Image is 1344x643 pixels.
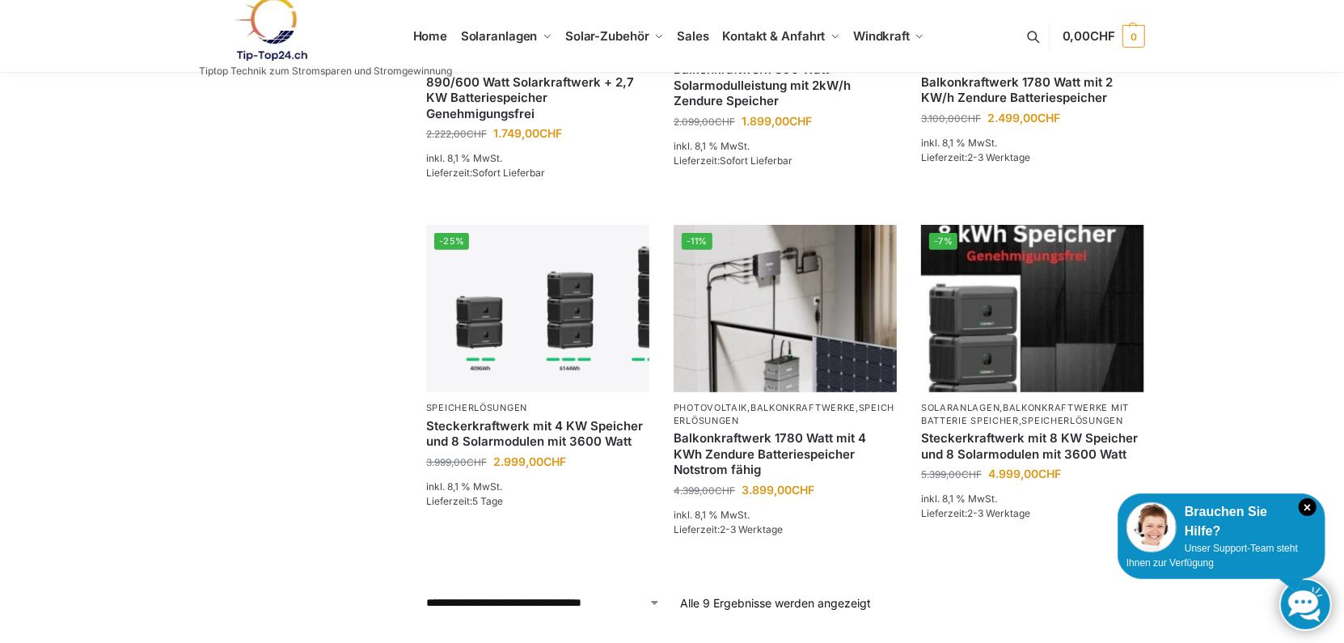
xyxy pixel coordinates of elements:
span: CHF [715,484,735,497]
span: 5 Tage [472,495,503,507]
p: inkl. 8,1 % MwSt. [426,151,649,166]
span: 2-3 Werktage [967,151,1030,163]
span: CHF [715,116,735,128]
span: 0 [1122,25,1145,48]
span: CHF [961,112,981,125]
a: Balkonkraftwerk 1780 Watt mit 2 KW/h Zendure Batteriespeicher [921,74,1144,106]
span: Lieferzeit: [426,495,503,507]
span: Unser Support-Team steht Ihnen zur Verfügung [1126,543,1298,569]
bdi: 4.999,00 [988,467,1061,480]
img: Steckerkraftwerk mit 4 KW Speicher und 8 Solarmodulen mit 3600 Watt [426,225,649,392]
span: CHF [539,126,562,140]
a: Speicherlösungen [674,402,894,425]
bdi: 4.399,00 [674,484,735,497]
bdi: 1.899,00 [742,114,812,128]
p: inkl. 8,1 % MwSt. [674,139,897,154]
a: -11%Zendure-solar-flow-Batteriespeicher für Balkonkraftwerke [674,225,897,392]
span: Lieferzeit: [674,154,792,167]
span: Sofort Lieferbar [720,154,792,167]
a: Photovoltaik [674,402,747,413]
span: Sofort Lieferbar [472,167,545,179]
a: Speicherlösungen [1022,415,1123,426]
span: CHF [467,456,487,468]
span: CHF [962,468,982,480]
bdi: 2.499,00 [987,111,1060,125]
p: inkl. 8,1 % MwSt. [426,480,649,494]
p: Tiptop Technik zum Stromsparen und Stromgewinnung [199,66,452,76]
p: Alle 9 Ergebnisse werden angezeigt [680,594,871,611]
span: Lieferzeit: [674,523,783,535]
span: 2-3 Werktage [967,507,1030,519]
span: Lieferzeit: [921,507,1030,519]
bdi: 1.749,00 [493,126,562,140]
bdi: 2.099,00 [674,116,735,128]
a: Steckerkraftwerk mit 4 KW Speicher und 8 Solarmodulen mit 3600 Watt [426,418,649,450]
span: CHF [1038,111,1060,125]
div: Brauchen Sie Hilfe? [1126,502,1317,541]
i: Schließen [1299,498,1317,516]
a: Solaranlagen [921,402,1000,413]
span: 2-3 Werktage [720,523,783,535]
bdi: 3.999,00 [426,456,487,468]
span: Lieferzeit: [426,167,545,179]
bdi: 5.399,00 [921,468,982,480]
a: Balkonkraftwerke mit Batterie Speicher [921,402,1129,425]
span: Lieferzeit: [921,151,1030,163]
a: 890/600 Watt Solarkraftwerk + 2,7 KW Batteriespeicher Genehmigungsfrei [426,74,649,122]
span: CHF [789,114,812,128]
span: Kontakt & Anfahrt [722,28,825,44]
a: Balkonkraftwerk 890 Watt Solarmodulleistung mit 2kW/h Zendure Speicher [674,61,897,109]
p: , , [674,402,897,427]
a: Balkonkraftwerke [750,402,856,413]
span: CHF [543,455,566,468]
span: CHF [792,483,814,497]
span: CHF [467,128,487,140]
bdi: 2.222,00 [426,128,487,140]
p: inkl. 8,1 % MwSt. [921,492,1144,506]
p: , , [921,402,1144,427]
bdi: 2.999,00 [493,455,566,468]
a: Steckerkraftwerk mit 8 KW Speicher und 8 Solarmodulen mit 3600 Watt [921,430,1144,462]
span: Sales [677,28,709,44]
p: inkl. 8,1 % MwSt. [921,136,1144,150]
a: -7%Steckerkraftwerk mit 8 KW Speicher und 8 Solarmodulen mit 3600 Watt [921,225,1144,392]
img: Zendure-solar-flow-Batteriespeicher für Balkonkraftwerke [674,225,897,392]
span: Solar-Zubehör [565,28,649,44]
a: -25%Steckerkraftwerk mit 4 KW Speicher und 8 Solarmodulen mit 3600 Watt [426,225,649,392]
span: CHF [1038,467,1061,480]
span: Solaranlagen [461,28,538,44]
span: Windkraft [853,28,910,44]
a: Balkonkraftwerk 1780 Watt mit 4 KWh Zendure Batteriespeicher Notstrom fähig [674,430,897,478]
a: 0,00CHF 0 [1063,12,1145,61]
bdi: 3.899,00 [742,483,814,497]
a: Speicherlösungen [426,402,527,413]
p: inkl. 8,1 % MwSt. [674,508,897,522]
bdi: 3.100,00 [921,112,981,125]
img: Steckerkraftwerk mit 8 KW Speicher und 8 Solarmodulen mit 3600 Watt [921,225,1144,392]
select: Shop-Reihenfolge [426,594,661,611]
span: 0,00 [1063,28,1115,44]
span: CHF [1090,28,1115,44]
img: Customer service [1126,502,1177,552]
